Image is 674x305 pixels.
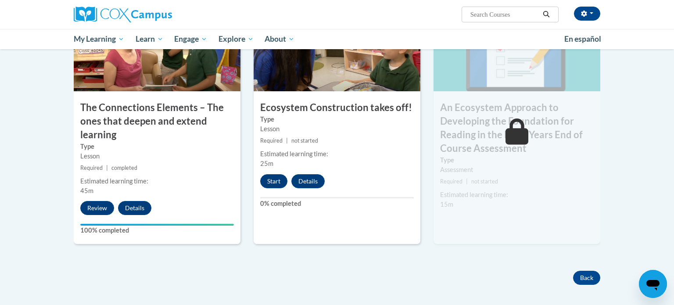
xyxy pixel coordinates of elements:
[74,7,240,22] a: Cox Campus
[259,29,301,49] a: About
[440,201,453,208] span: 15m
[440,190,594,200] div: Estimated learning time:
[80,226,234,235] label: 100% completed
[80,224,234,226] div: Your progress
[291,174,325,188] button: Details
[471,178,498,185] span: not started
[265,34,294,44] span: About
[61,29,613,49] div: Main menu
[74,7,172,22] img: Cox Campus
[74,101,240,141] h3: The Connections Elements – The ones that deepen and extend learning
[440,155,594,165] label: Type
[260,199,414,208] label: 0% completed
[130,29,169,49] a: Learn
[118,201,151,215] button: Details
[260,174,287,188] button: Start
[260,124,414,134] div: Lesson
[440,165,594,175] div: Assessment
[80,176,234,186] div: Estimated learning time:
[80,142,234,151] label: Type
[574,7,600,21] button: Account Settings
[466,178,468,185] span: |
[470,9,540,20] input: Search Courses
[80,187,93,194] span: 45m
[136,34,163,44] span: Learn
[573,271,600,285] button: Back
[559,30,607,48] a: En español
[260,137,283,144] span: Required
[254,101,420,115] h3: Ecosystem Construction takes off!
[286,137,288,144] span: |
[219,34,254,44] span: Explore
[80,201,114,215] button: Review
[260,115,414,124] label: Type
[260,160,273,167] span: 25m
[213,29,259,49] a: Explore
[106,165,108,171] span: |
[68,29,130,49] a: My Learning
[74,34,124,44] span: My Learning
[80,165,103,171] span: Required
[168,29,213,49] a: Engage
[540,9,553,20] button: Search
[291,137,318,144] span: not started
[639,270,667,298] iframe: Button to launch messaging window
[174,34,207,44] span: Engage
[260,149,414,159] div: Estimated learning time:
[80,151,234,161] div: Lesson
[564,34,601,43] span: En español
[111,165,137,171] span: completed
[440,178,462,185] span: Required
[434,101,600,155] h3: An Ecosystem Approach to Developing the Foundation for Reading in the Early Years End of Course A...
